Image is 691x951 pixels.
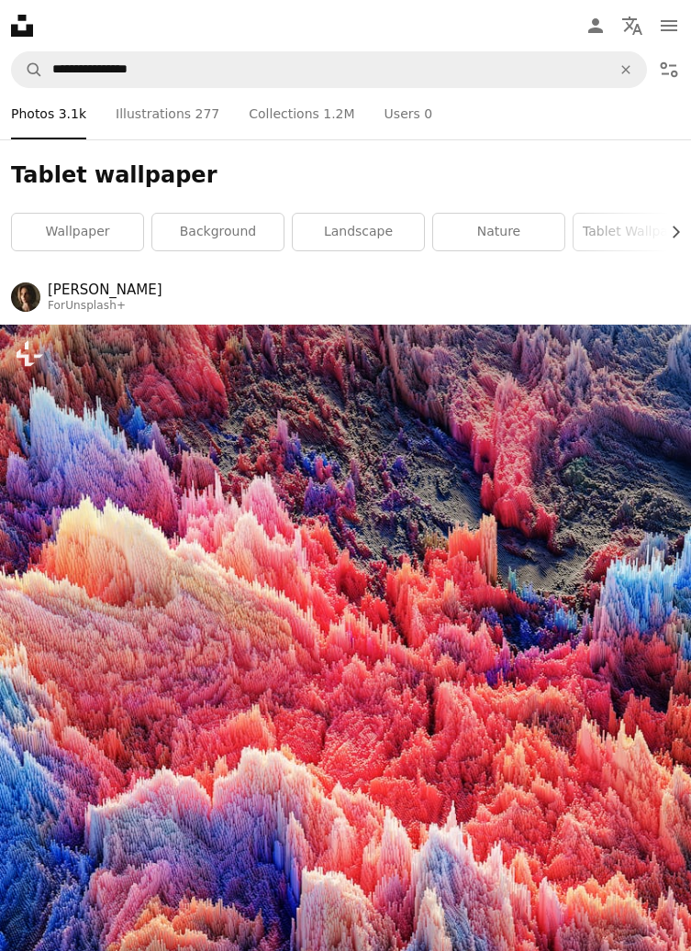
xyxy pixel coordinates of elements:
a: Collections 1.2M [249,88,354,139]
button: Language [614,7,651,44]
a: Home — Unsplash [11,15,33,37]
form: Find visuals sitewide [11,51,647,88]
a: Users 0 [385,88,433,139]
a: wallpaper [12,214,143,250]
a: [PERSON_NAME] [48,281,162,299]
button: Menu [651,7,687,44]
a: background [152,214,284,250]
button: scroll list to the right [659,214,680,250]
button: Search Unsplash [12,52,43,87]
h1: Tablet wallpaper [11,161,680,191]
div: For [48,299,162,314]
img: Go to Alex Shuper's profile [11,282,40,312]
a: Log in / Sign up [577,7,614,44]
a: Unsplash+ [65,299,126,312]
span: 277 [195,104,220,124]
a: nature [433,214,564,250]
button: Filters [651,51,687,88]
span: 0 [424,104,432,124]
a: landscape [293,214,424,250]
button: Clear [606,52,646,87]
span: 1.2M [323,104,354,124]
a: Illustrations 277 [116,88,219,139]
